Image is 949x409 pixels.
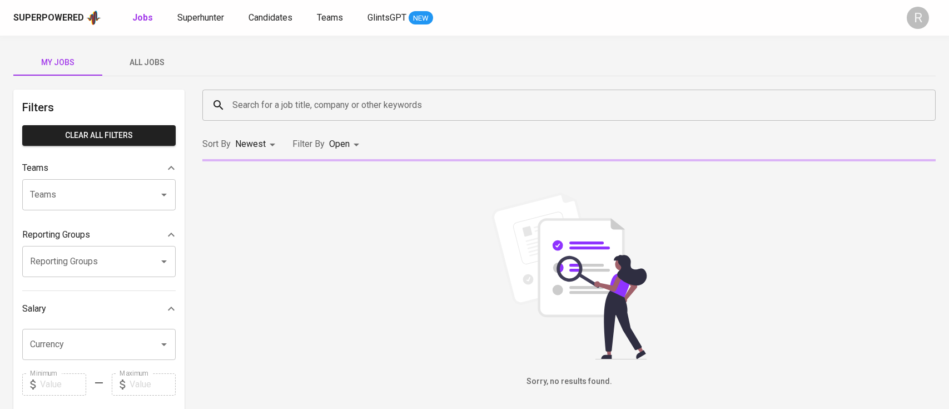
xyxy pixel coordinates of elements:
[86,9,101,26] img: app logo
[235,134,279,155] div: Newest
[329,134,363,155] div: Open
[249,12,292,23] span: Candidates
[13,12,84,24] div: Superpowered
[235,137,266,151] p: Newest
[22,125,176,146] button: Clear All filters
[156,337,172,352] button: Open
[22,157,176,179] div: Teams
[317,11,345,25] a: Teams
[109,56,185,70] span: All Jobs
[40,373,86,396] input: Value
[409,13,433,24] span: NEW
[156,254,172,269] button: Open
[31,129,167,142] span: Clear All filters
[202,137,231,151] p: Sort By
[156,187,172,203] button: Open
[177,11,226,25] a: Superhunter
[202,376,936,388] h6: Sorry, no results found.
[367,12,406,23] span: GlintsGPT
[317,12,343,23] span: Teams
[486,193,653,359] img: file_searching.svg
[13,9,101,26] a: Superpoweredapp logo
[22,161,48,175] p: Teams
[22,302,46,316] p: Salary
[329,139,350,149] span: Open
[20,56,96,70] span: My Jobs
[130,373,176,396] input: Value
[177,12,224,23] span: Superhunter
[367,11,433,25] a: GlintsGPT NEW
[292,137,325,151] p: Filter By
[907,7,929,29] div: R
[22,98,176,116] h6: Filters
[22,224,176,246] div: Reporting Groups
[132,11,155,25] a: Jobs
[22,298,176,320] div: Salary
[132,12,153,23] b: Jobs
[249,11,295,25] a: Candidates
[22,228,90,242] p: Reporting Groups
